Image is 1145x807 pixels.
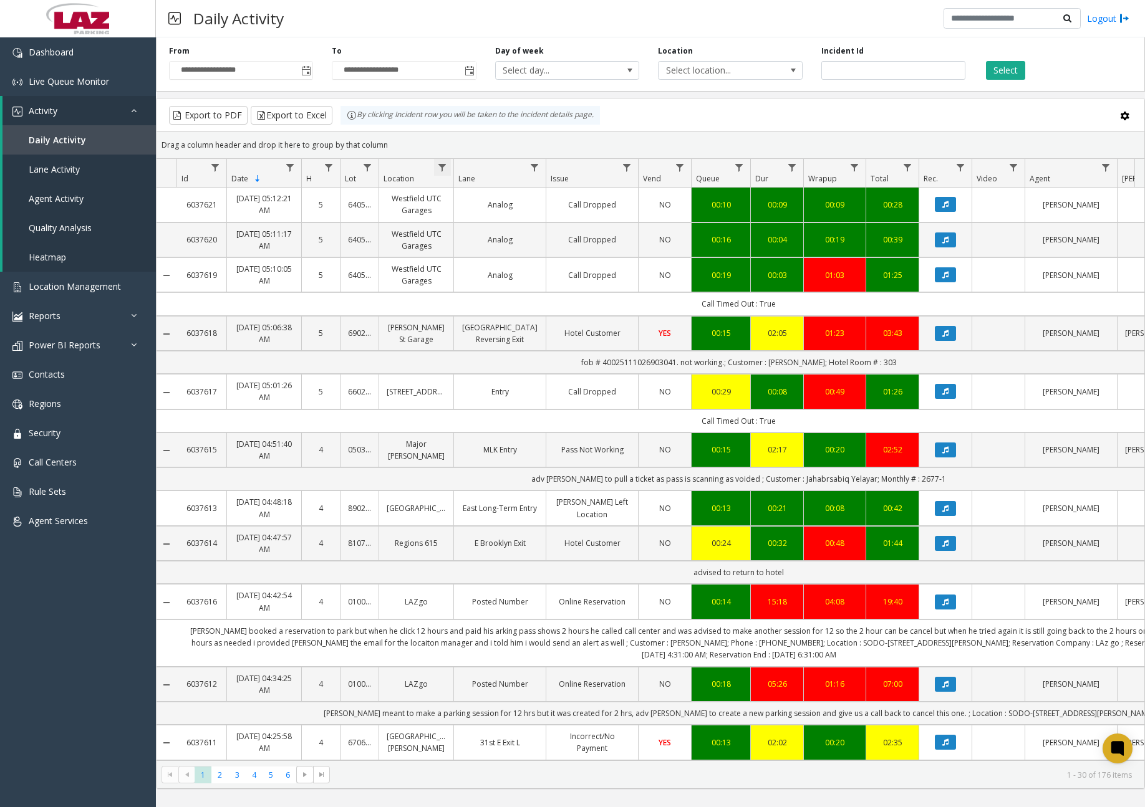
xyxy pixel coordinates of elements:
[29,339,100,351] span: Power BI Reports
[29,251,66,263] span: Heatmap
[313,766,330,783] span: Go to the last page
[646,327,684,339] a: YES
[169,106,248,125] button: Export to PDF
[811,327,858,339] div: 01:23
[184,444,219,456] a: 6037615
[659,234,671,245] span: NO
[461,444,538,456] a: MLK Entry
[184,502,219,514] a: 6037613
[187,3,290,34] h3: Daily Activity
[619,159,635,176] a: Issue Filter Menu
[29,193,84,204] span: Agent Activity
[758,327,796,339] div: 02:05
[1005,159,1022,176] a: Video Filter Menu
[811,596,858,608] a: 04:08
[874,386,911,398] a: 01:26
[279,766,296,783] span: Page 6
[2,96,156,125] a: Activity
[195,766,211,783] span: Page 1
[659,270,671,280] span: NO
[12,107,22,117] img: 'icon'
[699,502,743,514] div: 00:13
[696,173,720,184] span: Queue
[299,62,312,79] span: Toggle popup
[157,539,176,549] a: Collapse Details
[731,159,748,176] a: Queue Filter Menu
[348,678,371,690] a: 010052
[348,737,371,748] a: 670657
[184,386,219,398] a: 6037617
[699,678,743,690] a: 00:18
[699,444,743,456] div: 00:15
[184,234,219,246] a: 6037620
[699,327,743,339] a: 00:15
[699,596,743,608] a: 00:14
[234,193,294,216] a: [DATE] 05:12:21 AM
[29,427,60,439] span: Security
[551,173,569,184] span: Issue
[811,269,858,281] div: 01:03
[12,282,22,292] img: 'icon'
[282,159,299,176] a: Date Filter Menu
[309,502,332,514] a: 4
[29,368,65,380] span: Contacts
[2,184,156,213] a: Agent Activity
[1033,269,1109,281] a: [PERSON_NAME]
[461,322,538,345] a: [GEOGRAPHIC_DATA] Reversing Exit
[169,45,190,57] label: From
[387,438,446,462] a: Major [PERSON_NAME]
[811,199,858,211] a: 00:09
[29,398,61,409] span: Regions
[157,446,176,456] a: Collapse Details
[659,444,671,455] span: NO
[387,596,446,608] a: LAZgo
[1033,199,1109,211] a: [PERSON_NAME]
[184,737,219,748] a: 6037611
[899,159,916,176] a: Total Filter Menu
[184,199,219,211] a: 6037621
[811,234,858,246] div: 00:19
[874,327,911,339] div: 03:43
[461,737,538,748] a: 31st E Exit L
[846,159,863,176] a: Wrapup Filter Menu
[699,269,743,281] div: 00:19
[387,502,446,514] a: [GEOGRAPHIC_DATA]
[12,341,22,351] img: 'icon'
[345,173,356,184] span: Lot
[234,590,294,613] a: [DATE] 04:42:54 AM
[1033,678,1109,690] a: [PERSON_NAME]
[168,3,181,34] img: pageIcon
[348,269,371,281] a: 640580
[1033,737,1109,748] a: [PERSON_NAME]
[12,487,22,497] img: 'icon'
[2,242,156,272] a: Heatmap
[758,386,796,398] a: 00:08
[811,737,858,748] div: 00:20
[462,62,476,79] span: Toggle popup
[874,502,911,514] a: 00:42
[659,737,671,748] span: YES
[496,62,611,79] span: Select day...
[758,537,796,549] a: 00:32
[1033,537,1109,549] a: [PERSON_NAME]
[29,134,86,146] span: Daily Activity
[874,737,911,748] div: 02:35
[758,199,796,211] div: 00:09
[646,386,684,398] a: NO
[461,596,538,608] a: Posted Number
[348,386,371,398] a: 660214
[758,444,796,456] a: 02:17
[758,269,796,281] div: 00:03
[699,737,743,748] a: 00:13
[347,110,357,120] img: infoIcon.svg
[29,105,57,117] span: Activity
[29,46,74,58] span: Dashboard
[874,269,911,281] a: 01:25
[495,45,544,57] label: Day of week
[461,502,538,514] a: East Long-Term Entry
[646,234,684,246] a: NO
[758,596,796,608] a: 15:18
[659,538,671,548] span: NO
